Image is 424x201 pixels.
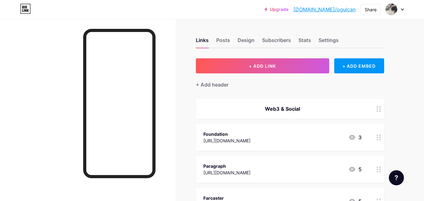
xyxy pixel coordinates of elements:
[196,81,228,88] div: + Add header
[196,58,329,73] button: + ADD LINK
[262,36,291,48] div: Subscribers
[365,6,377,13] div: Share
[298,36,311,48] div: Stats
[203,169,250,176] div: [URL][DOMAIN_NAME]
[238,36,255,48] div: Design
[203,105,362,113] div: Web3 & Social
[348,134,362,141] div: 3
[203,163,250,169] div: Paragraph
[265,7,288,12] a: Upgrade
[385,3,397,15] img: ogulcan
[216,36,230,48] div: Posts
[196,36,209,48] div: Links
[203,137,250,144] div: [URL][DOMAIN_NAME]
[348,166,362,173] div: 5
[319,36,339,48] div: Settings
[203,131,250,137] div: Foundation
[249,63,276,69] span: + ADD LINK
[293,6,356,13] a: [DOMAIN_NAME]/ogulcan
[334,58,384,73] div: + ADD EMBED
